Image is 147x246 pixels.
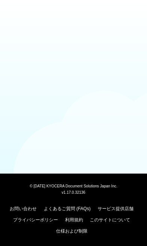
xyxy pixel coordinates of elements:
[65,217,83,222] a: 利用規約
[56,228,88,234] a: 仕様および制限
[44,206,91,211] a: よくあるご質問 (FAQs)
[30,183,117,188] span: © [DATE] KYOCERA Document Solutions Japan Inc.
[98,206,134,211] a: サービス提供店舗
[13,217,58,222] a: プライバシーポリシー
[90,217,130,222] a: このサイトについて
[62,190,85,194] span: v1.17.0.32136
[10,206,37,211] a: お問い合わせ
